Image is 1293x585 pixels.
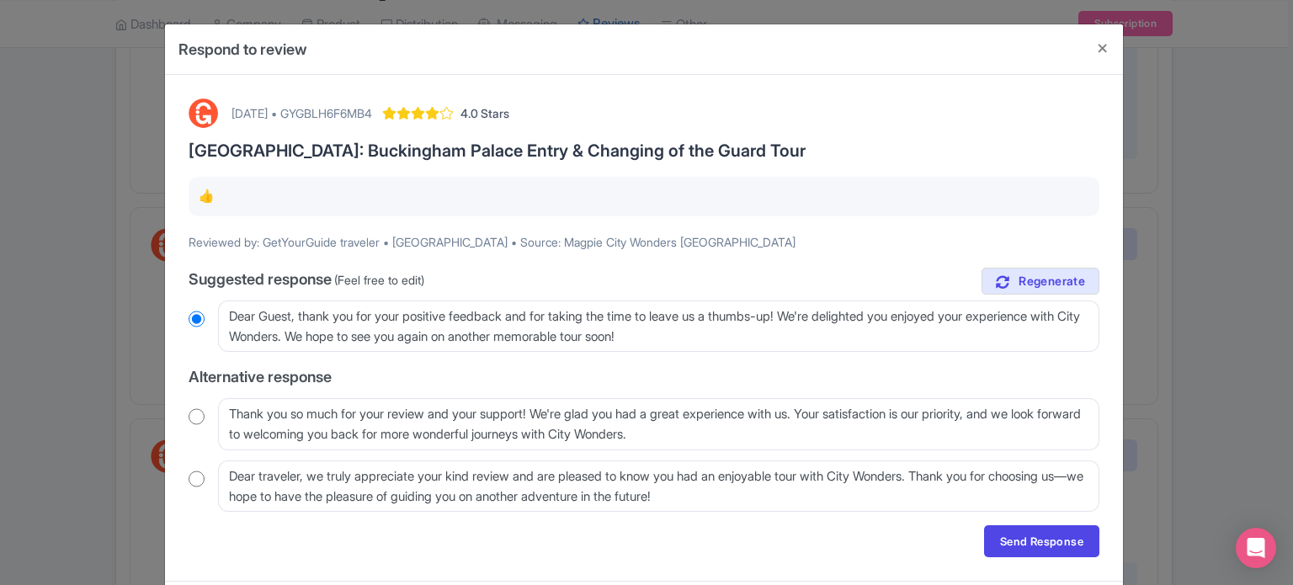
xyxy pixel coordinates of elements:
[189,98,218,128] img: GetYourGuide Logo
[189,368,332,386] span: Alternative response
[460,104,509,122] span: 4.0 Stars
[1083,24,1123,72] button: Close
[982,268,1099,295] a: Regenerate
[189,141,1099,160] h3: [GEOGRAPHIC_DATA]: Buckingham Palace Entry & Changing of the Guard Tour
[334,273,424,287] span: (Feel free to edit)
[178,38,307,61] h4: Respond to review
[218,300,1099,353] textarea: Dear Guest, thank you for your positive feedback and for taking the time to leave us a thumbs-up!...
[984,525,1099,557] a: Send Response
[218,398,1099,450] textarea: Thank you so much for your review and your support! We're glad you had a great experience with us...
[1019,274,1085,290] span: Regenerate
[1236,528,1276,568] div: Open Intercom Messenger
[189,233,1099,251] p: Reviewed by: GetYourGuide traveler • [GEOGRAPHIC_DATA] • Source: Magpie City Wonders [GEOGRAPHIC_...
[199,187,1089,206] p: 👍
[231,104,372,122] div: [DATE] • GYGBLH6F6MB4
[218,460,1099,513] textarea: Dear traveler, we truly appreciate your kind review and are pleased to know you had an enjoyable ...
[189,270,332,288] span: Suggested response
